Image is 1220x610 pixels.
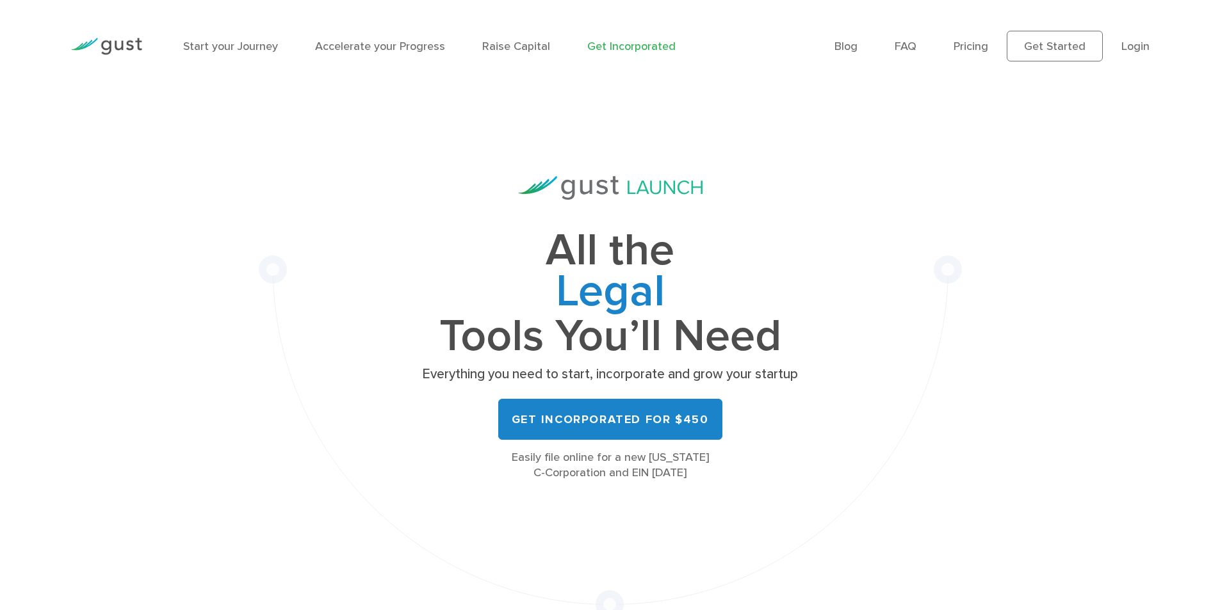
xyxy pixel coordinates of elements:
a: FAQ [895,40,916,53]
a: Pricing [954,40,988,53]
span: Legal [418,271,802,316]
img: Gust Logo [70,38,142,55]
a: Get Incorporated [587,40,676,53]
a: Get Incorporated for $450 [498,399,722,440]
a: Get Started [1007,31,1103,61]
a: Accelerate your Progress [315,40,445,53]
a: Start your Journey [183,40,278,53]
a: Blog [834,40,858,53]
a: Raise Capital [482,40,550,53]
h1: All the Tools You’ll Need [418,230,802,357]
div: Easily file online for a new [US_STATE] C-Corporation and EIN [DATE] [418,450,802,481]
img: Gust Launch Logo [518,176,703,200]
a: Login [1121,40,1150,53]
p: Everything you need to start, incorporate and grow your startup [418,365,802,383]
